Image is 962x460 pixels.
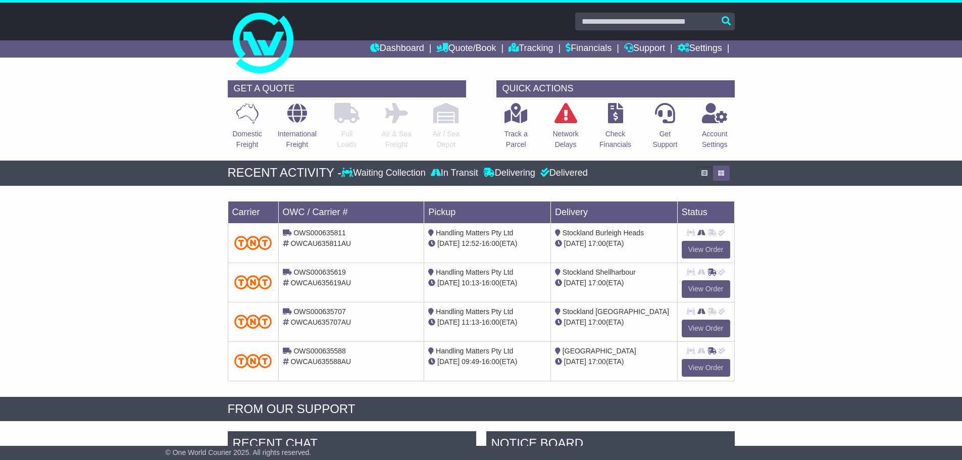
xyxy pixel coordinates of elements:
[701,103,728,156] a: AccountSettings
[538,168,588,179] div: Delivered
[652,129,677,150] p: Get Support
[293,268,346,276] span: OWS000635619
[437,357,460,366] span: [DATE]
[436,347,513,355] span: Handling Matters Pty Ltd
[682,280,730,298] a: View Order
[166,448,312,456] span: © One World Courier 2025. All rights reserved.
[482,318,499,326] span: 16:00
[424,201,551,223] td: Pickup
[555,278,673,288] div: (ETA)
[290,318,351,326] span: OWCAU635707AU
[481,168,538,179] div: Delivering
[482,279,499,287] span: 16:00
[588,357,606,366] span: 17:00
[437,279,460,287] span: [DATE]
[341,168,428,179] div: Waiting Collection
[277,103,317,156] a: InternationalFreight
[564,318,586,326] span: [DATE]
[482,239,499,247] span: 16:00
[563,308,669,316] span: Stockland [GEOGRAPHIC_DATA]
[228,431,476,458] div: RECENT CHAT
[555,356,673,367] div: (ETA)
[588,239,606,247] span: 17:00
[228,80,466,97] div: GET A QUOTE
[382,129,412,150] p: Air & Sea Freight
[563,268,636,276] span: Stockland Shellharbour
[428,356,546,367] div: - (ETA)
[550,201,677,223] td: Delivery
[563,347,636,355] span: [GEOGRAPHIC_DATA]
[436,268,513,276] span: Handling Matters Pty Ltd
[462,239,479,247] span: 12:52
[566,40,612,58] a: Financials
[588,318,606,326] span: 17:00
[334,129,360,150] p: Full Loads
[436,308,513,316] span: Handling Matters Pty Ltd
[234,315,272,328] img: TNT_Domestic.png
[428,317,546,328] div: - (ETA)
[293,308,346,316] span: OWS000635707
[437,239,460,247] span: [DATE]
[588,279,606,287] span: 17:00
[234,354,272,368] img: TNT_Domestic.png
[563,229,644,237] span: Stockland Burleigh Heads
[504,103,528,156] a: Track aParcel
[436,40,496,58] a: Quote/Book
[290,239,351,247] span: OWCAU635811AU
[234,275,272,289] img: TNT_Domestic.png
[462,357,479,366] span: 09:49
[564,357,586,366] span: [DATE]
[370,40,424,58] a: Dashboard
[228,166,342,180] div: RECENT ACTIVITY -
[599,129,631,150] p: Check Financials
[482,357,499,366] span: 16:00
[677,201,734,223] td: Status
[496,80,735,97] div: QUICK ACTIONS
[462,318,479,326] span: 11:13
[555,317,673,328] div: (ETA)
[293,347,346,355] span: OWS000635588
[278,129,317,150] p: International Freight
[228,402,735,417] div: FROM OUR SUPPORT
[552,129,578,150] p: Network Delays
[428,278,546,288] div: - (ETA)
[682,359,730,377] a: View Order
[552,103,579,156] a: NetworkDelays
[486,431,735,458] div: NOTICE BOARD
[462,279,479,287] span: 10:13
[509,40,553,58] a: Tracking
[599,103,632,156] a: CheckFinancials
[433,129,460,150] p: Air / Sea Depot
[624,40,665,58] a: Support
[293,229,346,237] span: OWS000635811
[232,103,262,156] a: DomesticFreight
[682,241,730,259] a: View Order
[428,168,481,179] div: In Transit
[682,320,730,337] a: View Order
[652,103,678,156] a: GetSupport
[428,238,546,249] div: - (ETA)
[228,201,278,223] td: Carrier
[232,129,262,150] p: Domestic Freight
[290,279,351,287] span: OWCAU635619AU
[436,229,513,237] span: Handling Matters Pty Ltd
[504,129,528,150] p: Track a Parcel
[234,236,272,249] img: TNT_Domestic.png
[555,238,673,249] div: (ETA)
[278,201,424,223] td: OWC / Carrier #
[702,129,728,150] p: Account Settings
[290,357,351,366] span: OWCAU635588AU
[564,239,586,247] span: [DATE]
[437,318,460,326] span: [DATE]
[564,279,586,287] span: [DATE]
[678,40,722,58] a: Settings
